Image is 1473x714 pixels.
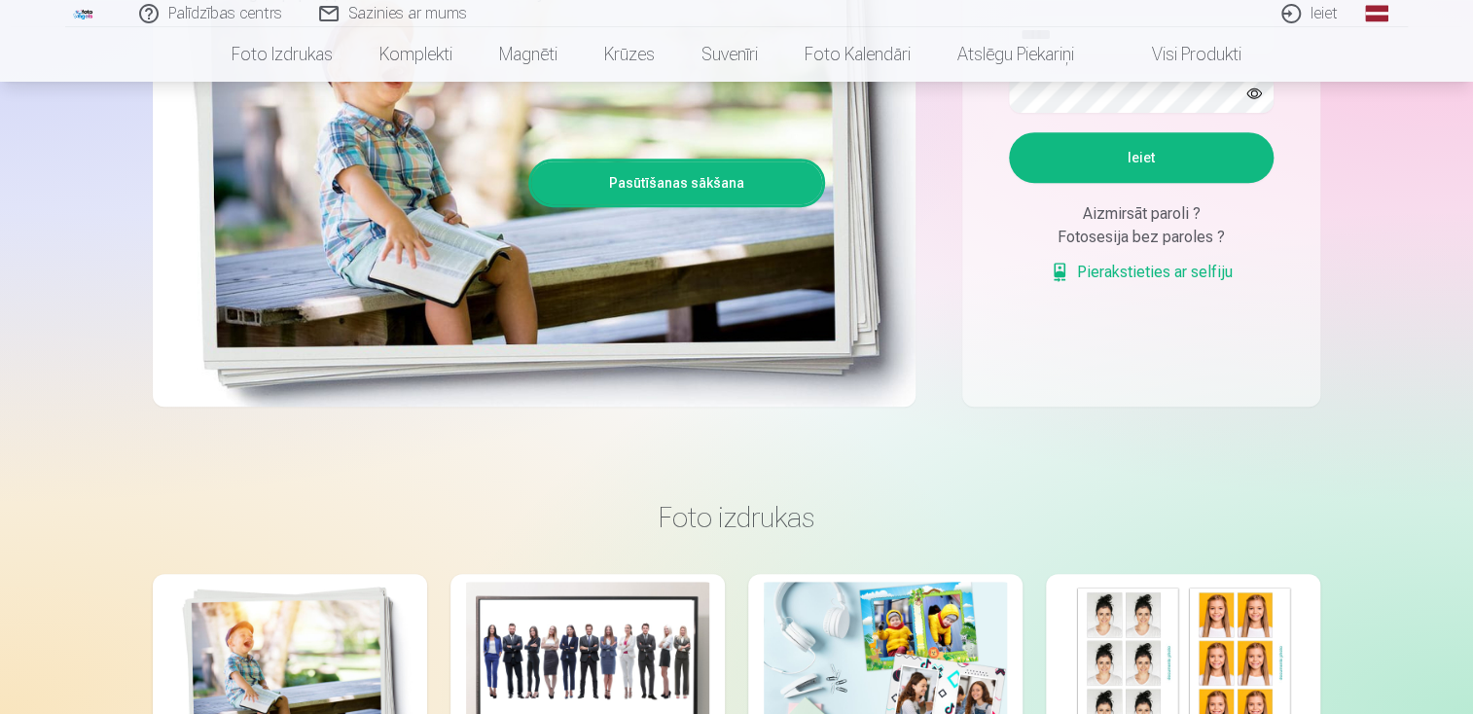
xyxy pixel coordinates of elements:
a: Suvenīri [678,27,781,82]
div: Fotosesija bez paroles ? [1009,226,1274,249]
h3: Foto izdrukas [168,500,1305,535]
a: Krūzes [581,27,678,82]
a: Pasūtīšanas sākšana [531,161,822,204]
a: Komplekti [356,27,476,82]
div: Aizmirsāt paroli ? [1009,202,1274,226]
a: Foto kalendāri [781,27,934,82]
a: Pierakstieties ar selfiju [1050,261,1233,284]
a: Magnēti [476,27,581,82]
a: Visi produkti [1097,27,1265,82]
a: Foto izdrukas [208,27,356,82]
img: /fa1 [73,8,94,19]
a: Atslēgu piekariņi [934,27,1097,82]
button: Ieiet [1009,132,1274,183]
